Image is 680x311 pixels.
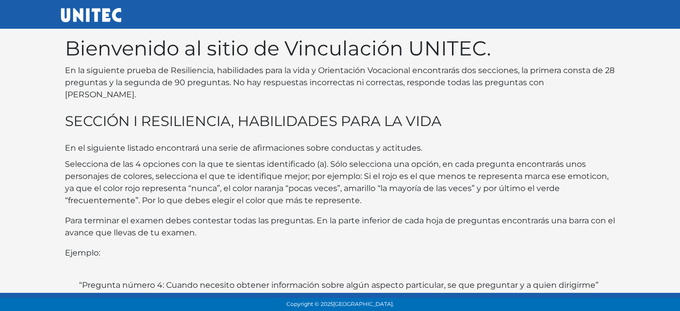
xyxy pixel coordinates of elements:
[333,301,394,307] span: [GEOGRAPHIC_DATA].
[65,215,616,239] p: Para terminar el examen debes contestar todas las preguntas. En la parte inferior de cada hoja de...
[65,158,616,207] p: Selecciona de las 4 opciones con la que te sientas identificado (a). Sólo selecciona una opción, ...
[61,8,121,22] img: UNITEC
[65,113,616,130] h3: SECCIÓN I RESILIENCIA, HABILIDADES PARA LA VIDA
[65,65,616,101] p: En la siguiente prueba de Resiliencia, habilidades para la vida y Orientación Vocacional encontra...
[65,247,616,259] p: Ejemplo:
[65,142,616,154] p: En el siguiente listado encontrará una serie de afirmaciones sobre conductas y actitudes.
[79,279,598,291] label: “Pregunta número 4: Cuando necesito obtener información sobre algún aspecto particular, se que pr...
[65,36,616,60] h1: Bienvenido al sitio de Vinculación UNITEC.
